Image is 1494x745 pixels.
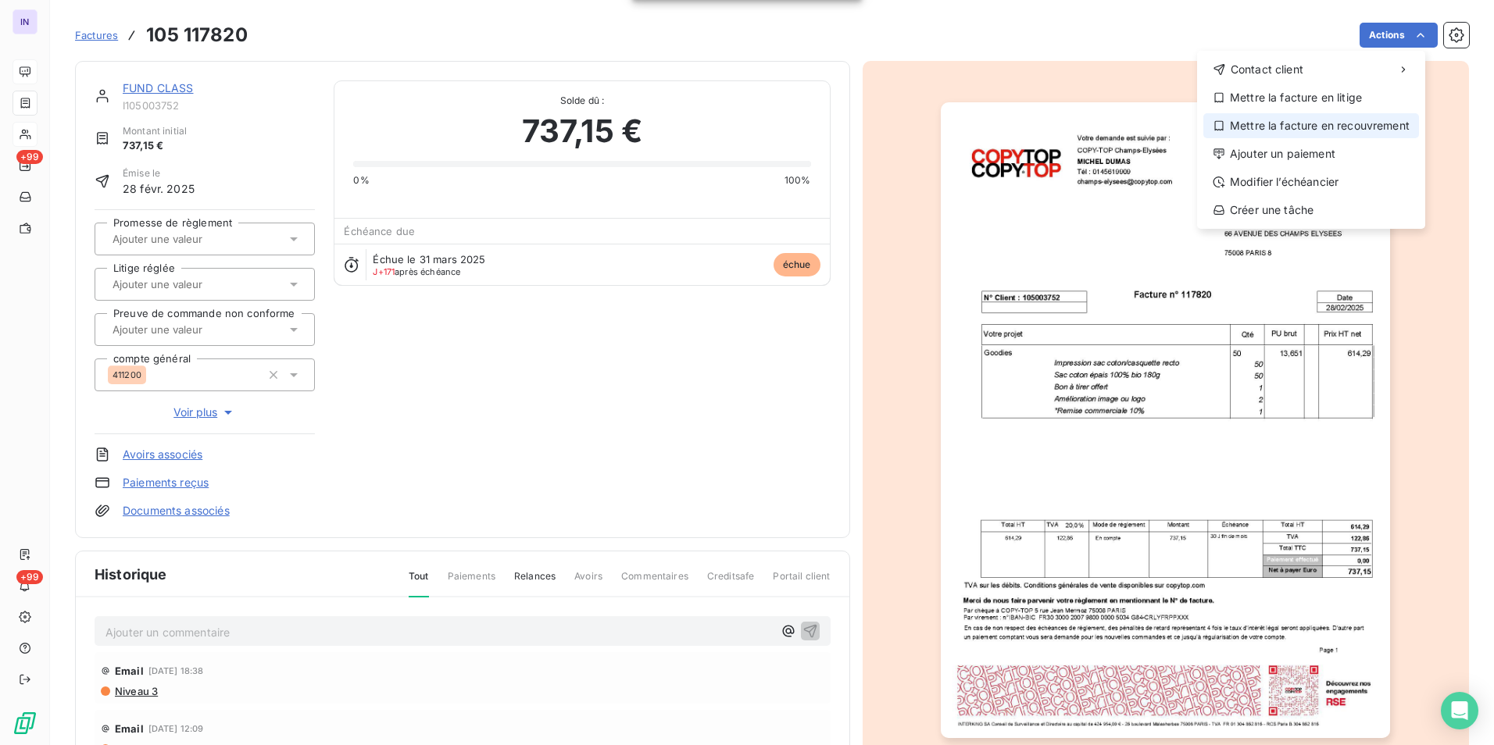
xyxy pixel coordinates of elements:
div: Ajouter un paiement [1203,141,1419,166]
div: Créer une tâche [1203,198,1419,223]
div: Modifier l’échéancier [1203,169,1419,194]
div: Actions [1197,51,1425,229]
div: Mettre la facture en recouvrement [1203,113,1419,138]
div: Mettre la facture en litige [1203,85,1419,110]
span: Contact client [1231,62,1303,77]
